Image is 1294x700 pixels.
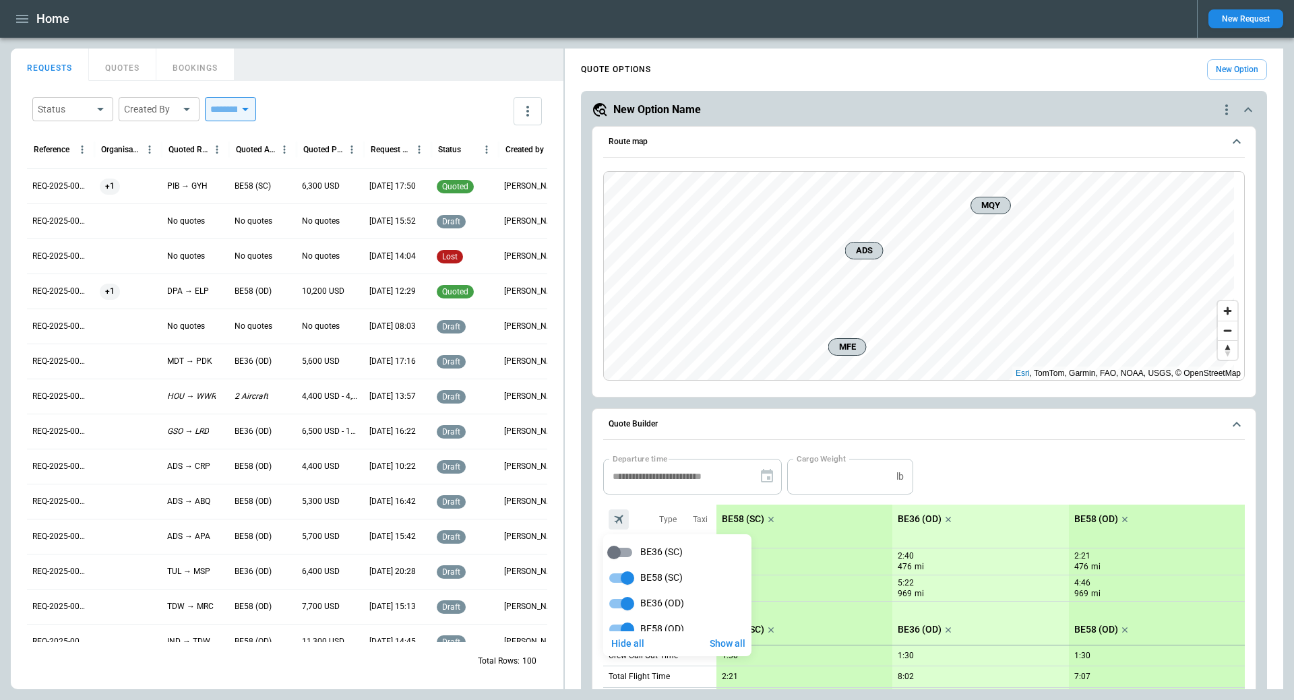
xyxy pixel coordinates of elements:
[640,546,683,558] span: BE36 (SC)
[640,572,683,583] span: BE58 (SC)
[640,623,684,635] span: BE58 (OD)
[706,634,749,654] button: Show all
[606,634,649,654] button: Hide all
[603,534,751,647] div: scrollable content
[640,598,684,609] span: BE36 (OD)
